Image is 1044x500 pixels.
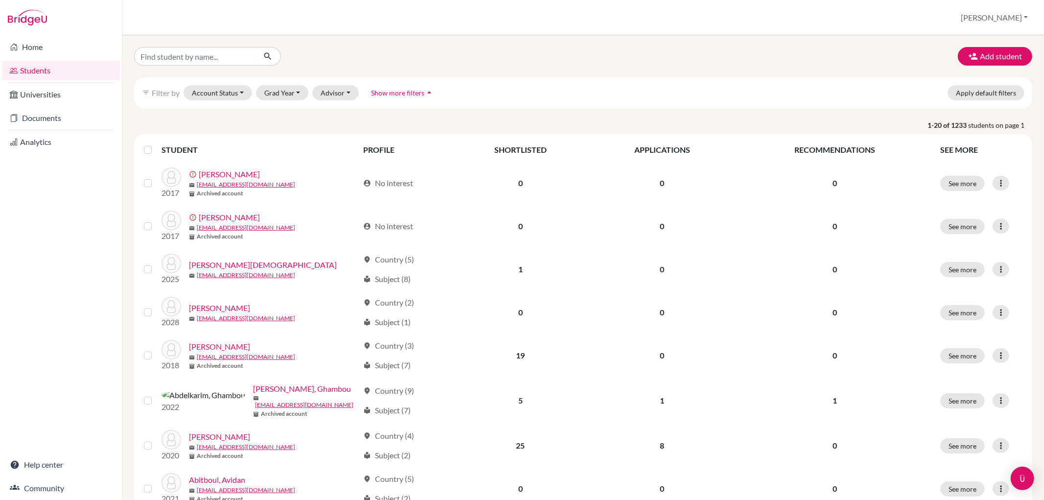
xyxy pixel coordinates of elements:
[741,177,928,189] p: 0
[940,219,985,234] button: See more
[940,176,985,191] button: See more
[199,212,260,223] a: [PERSON_NAME]
[189,302,250,314] a: [PERSON_NAME]
[134,47,255,66] input: Find student by name...
[197,443,295,452] a: [EMAIL_ADDRESS][DOMAIN_NAME]
[363,177,413,189] div: No interest
[255,401,353,409] a: [EMAIL_ADDRESS][DOMAIN_NAME]
[189,191,195,197] span: inventory_2
[363,316,411,328] div: Subject (1)
[2,85,120,104] a: Universities
[363,361,371,369] span: local_library
[189,355,195,360] span: mail
[189,453,195,459] span: inventory_2
[189,182,195,188] span: mail
[1011,467,1034,490] div: Open Intercom Messenger
[197,232,243,241] b: Archived account
[589,377,735,424] td: 1
[189,488,195,494] span: mail
[451,377,589,424] td: 5
[162,359,181,371] p: 2018
[363,273,411,285] div: Subject (8)
[940,481,985,497] button: See more
[2,108,120,128] a: Documents
[363,340,414,352] div: Country (3)
[162,316,181,328] p: 2028
[741,263,928,275] p: 0
[152,88,180,97] span: Filter by
[363,297,414,309] div: Country (2)
[261,409,307,418] b: Archived account
[199,168,260,180] a: [PERSON_NAME]
[451,205,589,248] td: 0
[589,205,735,248] td: 0
[940,393,985,408] button: See more
[968,120,1032,130] span: students on page 1
[8,10,47,25] img: Bridge-U
[357,138,451,162] th: PROFILE
[948,85,1024,100] button: Apply default filters
[162,230,181,242] p: 2017
[162,297,181,316] img: Abdalla, Jumana
[189,316,195,322] span: mail
[2,455,120,475] a: Help center
[189,431,250,443] a: [PERSON_NAME]
[940,305,985,320] button: See more
[2,37,120,57] a: Home
[162,211,181,230] img: Aakre, Emily
[363,220,413,232] div: No interest
[363,432,371,440] span: location_on
[162,401,245,413] p: 2022
[741,395,928,406] p: 1
[253,411,259,417] span: inventory_2
[363,318,371,326] span: local_library
[589,424,735,467] td: 8
[162,430,181,450] img: Abelev, Arseny
[741,307,928,318] p: 0
[162,273,181,285] p: 2025
[589,334,735,377] td: 0
[741,220,928,232] p: 0
[189,273,195,279] span: mail
[2,61,120,80] a: Students
[934,138,1028,162] th: SEE MORE
[424,88,434,97] i: arrow_drop_up
[741,440,928,452] p: 0
[197,180,295,189] a: [EMAIL_ADDRESS][DOMAIN_NAME]
[940,348,985,363] button: See more
[197,361,243,370] b: Archived account
[189,445,195,451] span: mail
[363,254,414,265] div: Country (5)
[741,350,928,361] p: 0
[184,85,252,100] button: Account Status
[363,450,411,461] div: Subject (2)
[940,438,985,453] button: See more
[162,389,245,401] img: Abdelkarim, Ghambou
[371,89,424,97] span: Show more filters
[363,405,411,416] div: Subject (7)
[363,430,414,442] div: Country (4)
[189,341,250,353] a: [PERSON_NAME]
[363,359,411,371] div: Subject (7)
[363,85,442,100] button: Show more filtersarrow_drop_up
[956,8,1032,27] button: [PERSON_NAME]
[162,450,181,461] p: 2020
[589,162,735,205] td: 0
[253,383,351,395] a: [PERSON_NAME], Ghambou
[451,248,589,291] td: 1
[142,89,150,96] i: filter_list
[363,473,414,485] div: Country (5)
[189,225,195,231] span: mail
[197,189,243,198] b: Archived account
[363,299,371,307] span: location_on
[940,262,985,277] button: See more
[741,483,928,495] p: 0
[363,256,371,263] span: location_on
[197,486,295,495] a: [EMAIL_ADDRESS][DOMAIN_NAME]
[363,475,371,483] span: location_on
[197,452,243,460] b: Archived account
[928,120,968,130] strong: 1-20 of 1233
[363,179,371,187] span: account_circle
[189,170,199,178] span: error_outline
[162,340,181,359] img: Abdelatty, Hana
